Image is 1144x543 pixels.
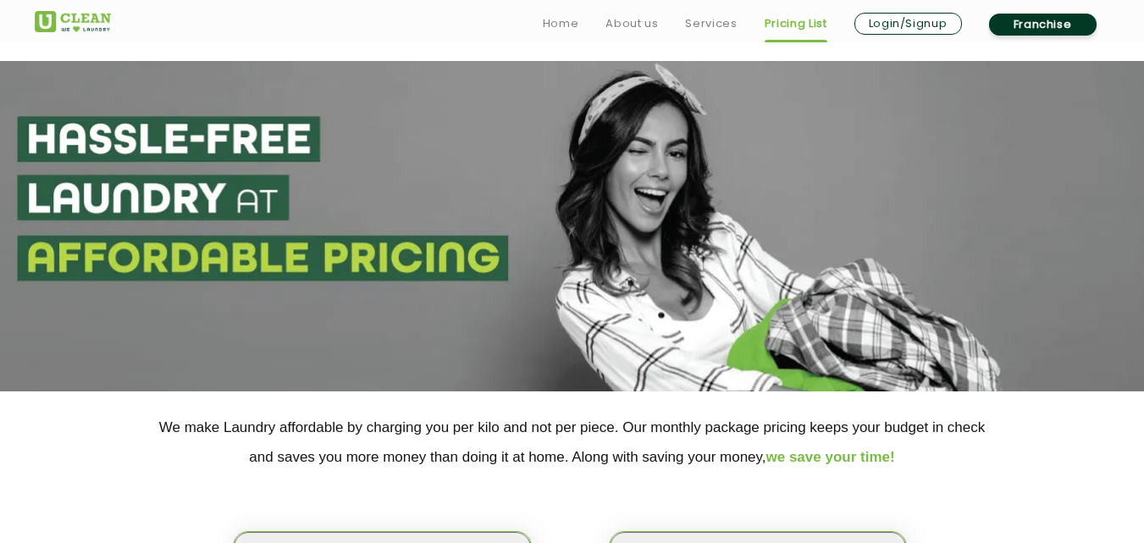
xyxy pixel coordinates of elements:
[35,11,111,32] img: UClean Laundry and Dry Cleaning
[685,14,737,34] a: Services
[543,14,579,34] a: Home
[854,13,962,35] a: Login/Signup
[766,449,895,465] span: we save your time!
[765,14,827,34] a: Pricing List
[35,413,1110,472] p: We make Laundry affordable by charging you per kilo and not per piece. Our monthly package pricin...
[605,14,658,34] a: About us
[989,14,1097,36] a: Franchise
